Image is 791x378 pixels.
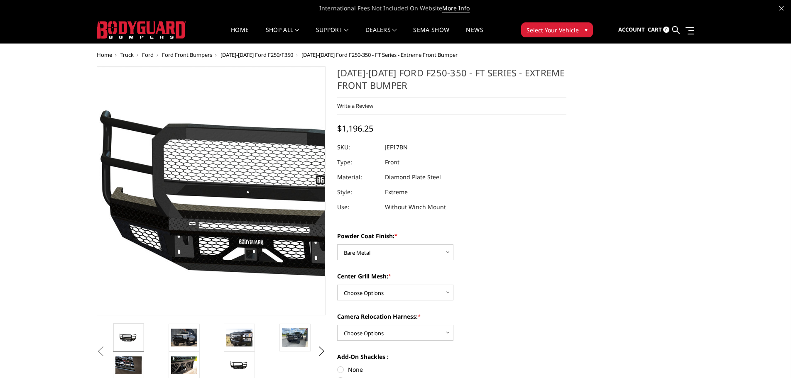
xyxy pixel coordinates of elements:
[95,345,107,358] button: Previous
[648,26,662,33] span: Cart
[266,27,299,43] a: shop all
[413,27,449,43] a: SEMA Show
[337,272,566,280] label: Center Grill Mesh:
[585,25,588,34] span: ▾
[618,26,645,33] span: Account
[337,170,379,185] dt: Material:
[142,51,154,59] a: Ford
[385,155,399,170] dd: Front
[220,51,293,59] a: [DATE]-[DATE] Ford F250/F350
[171,329,197,346] img: 2017-2022 Ford F250-350 - FT Series - Extreme Front Bumper
[648,19,669,41] a: Cart 0
[301,51,458,59] span: [DATE]-[DATE] Ford F250-350 - FT Series - Extreme Front Bumper
[315,345,328,358] button: Next
[337,140,379,155] dt: SKU:
[365,27,397,43] a: Dealers
[337,232,566,240] label: Powder Coat Finish:
[97,21,186,39] img: BODYGUARD BUMPERS
[162,51,212,59] a: Ford Front Bumpers
[226,329,252,346] img: 2017-2022 Ford F250-350 - FT Series - Extreme Front Bumper
[120,51,134,59] a: Truck
[337,365,566,374] label: None
[385,185,408,200] dd: Extreme
[337,123,373,134] span: $1,196.25
[115,356,142,374] img: 2017-2022 Ford F250-350 - FT Series - Extreme Front Bumper
[231,27,249,43] a: Home
[337,312,566,321] label: Camera Relocation Harness:
[385,170,441,185] dd: Diamond Plate Steel
[618,19,645,41] a: Account
[97,51,112,59] a: Home
[385,200,446,215] dd: Without Winch Mount
[316,27,349,43] a: Support
[527,26,579,34] span: Select Your Vehicle
[521,22,593,37] button: Select Your Vehicle
[466,27,483,43] a: News
[97,66,326,315] a: 2017-2022 Ford F250-350 - FT Series - Extreme Front Bumper
[337,200,379,215] dt: Use:
[337,102,373,110] a: Write a Review
[337,155,379,170] dt: Type:
[749,338,791,378] iframe: Chat Widget
[226,359,252,372] img: 2017-2022 Ford F250-350 - FT Series - Extreme Front Bumper
[337,66,566,98] h1: [DATE]-[DATE] Ford F250-350 - FT Series - Extreme Front Bumper
[442,4,470,12] a: More Info
[337,185,379,200] dt: Style:
[337,352,566,361] label: Add-On Shackles :
[385,140,408,155] dd: JEF17BN
[115,332,142,344] img: 2017-2022 Ford F250-350 - FT Series - Extreme Front Bumper
[663,27,669,33] span: 0
[171,356,197,374] img: 2017-2022 Ford F250-350 - FT Series - Extreme Front Bumper
[282,328,308,347] img: 2017-2022 Ford F250-350 - FT Series - Extreme Front Bumper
